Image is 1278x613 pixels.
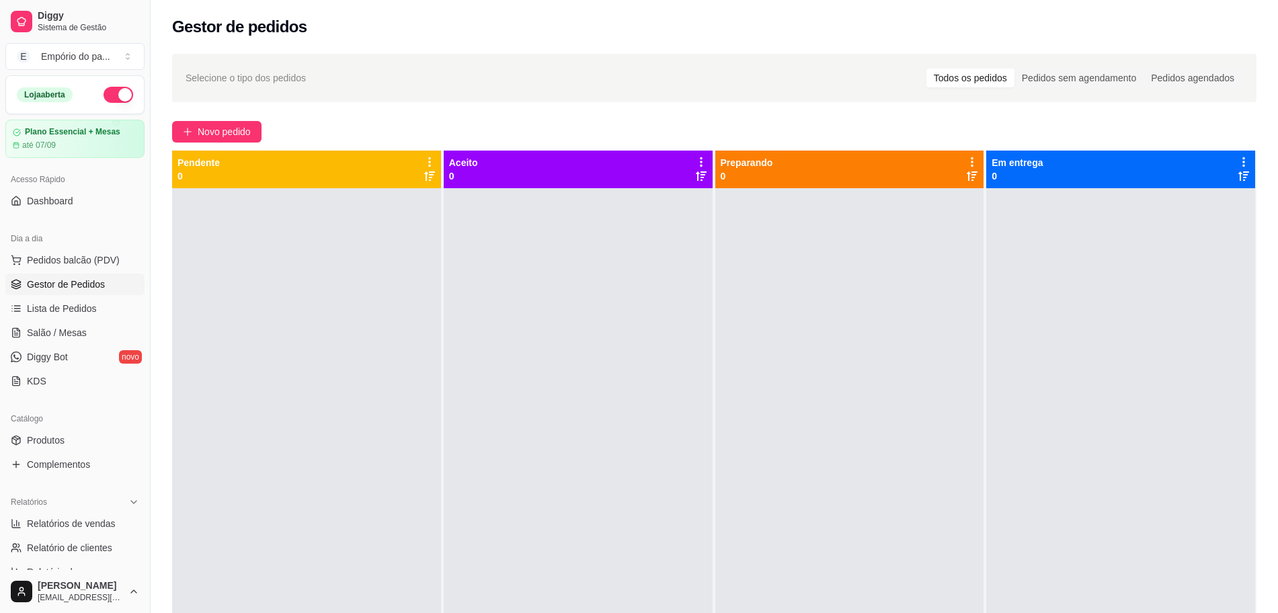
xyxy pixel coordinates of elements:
p: Aceito [449,156,478,169]
span: Salão / Mesas [27,326,87,339]
button: Pedidos balcão (PDV) [5,249,145,271]
span: plus [183,127,192,136]
span: KDS [27,374,46,388]
p: Pendente [177,156,220,169]
span: Lista de Pedidos [27,302,97,315]
span: Complementos [27,458,90,471]
span: Relatórios [11,497,47,507]
a: Relatório de mesas [5,561,145,583]
article: até 07/09 [22,140,56,151]
div: Acesso Rápido [5,169,145,190]
a: Dashboard [5,190,145,212]
p: Preparando [721,156,773,169]
div: Empório do pa ... [41,50,110,63]
a: Relatório de clientes [5,537,145,559]
span: Dashboard [27,194,73,208]
span: E [17,50,30,63]
div: Todos os pedidos [926,69,1014,87]
a: Relatórios de vendas [5,513,145,534]
a: Salão / Mesas [5,322,145,343]
div: Pedidos agendados [1144,69,1242,87]
span: Diggy [38,10,139,22]
span: Pedidos balcão (PDV) [27,253,120,267]
a: Lista de Pedidos [5,298,145,319]
a: Complementos [5,454,145,475]
p: 0 [449,169,478,183]
div: Dia a dia [5,228,145,249]
a: DiggySistema de Gestão [5,5,145,38]
span: Relatório de clientes [27,541,112,555]
span: Relatório de mesas [27,565,108,579]
h2: Gestor de pedidos [172,16,307,38]
div: Loja aberta [17,87,73,102]
div: Pedidos sem agendamento [1014,69,1144,87]
span: Selecione o tipo dos pedidos [186,71,306,85]
button: Alterar Status [104,87,133,103]
a: Gestor de Pedidos [5,274,145,295]
a: Diggy Botnovo [5,346,145,368]
span: Diggy Bot [27,350,68,364]
span: Sistema de Gestão [38,22,139,33]
p: Em entrega [992,156,1043,169]
button: Novo pedido [172,121,262,142]
article: Plano Essencial + Mesas [25,127,120,137]
span: Produtos [27,434,65,447]
a: Plano Essencial + Mesasaté 07/09 [5,120,145,158]
button: [PERSON_NAME][EMAIL_ADDRESS][DOMAIN_NAME] [5,575,145,608]
p: 0 [177,169,220,183]
span: Relatórios de vendas [27,517,116,530]
button: Select a team [5,43,145,70]
span: [EMAIL_ADDRESS][DOMAIN_NAME] [38,592,123,603]
span: [PERSON_NAME] [38,580,123,592]
a: Produtos [5,430,145,451]
p: 0 [721,169,773,183]
p: 0 [992,169,1043,183]
span: Gestor de Pedidos [27,278,105,291]
span: Novo pedido [198,124,251,139]
a: KDS [5,370,145,392]
div: Catálogo [5,408,145,430]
